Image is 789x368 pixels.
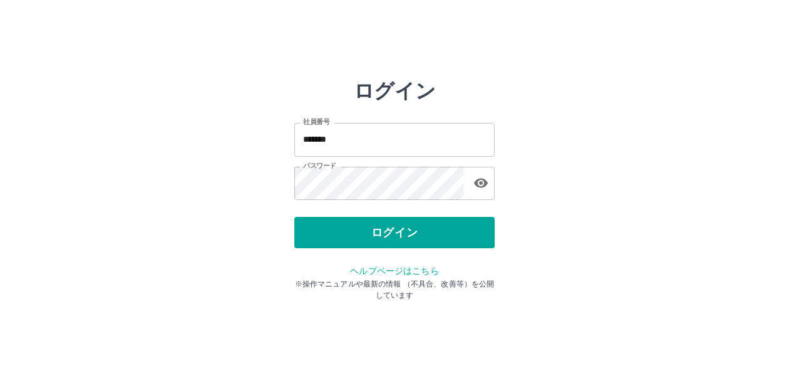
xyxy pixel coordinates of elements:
label: パスワード [303,161,336,171]
p: ※操作マニュアルや最新の情報 （不具合、改善等）を公開しています [294,278,495,301]
button: ログイン [294,217,495,248]
a: ヘルプページはこちら [350,266,438,276]
label: 社員番号 [303,117,329,127]
h2: ログイン [354,79,436,103]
